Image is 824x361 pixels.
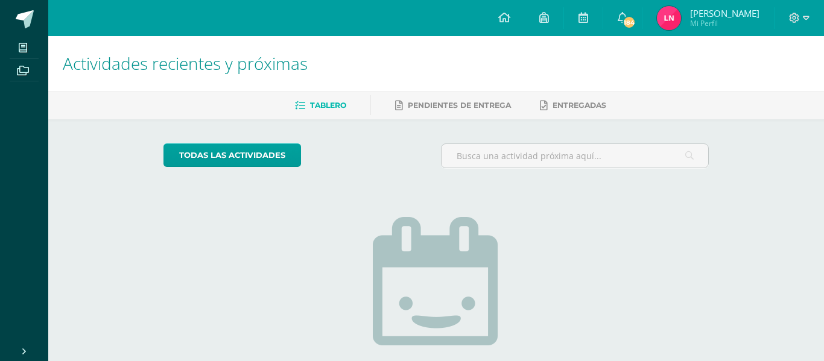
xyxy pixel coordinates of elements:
[310,101,346,110] span: Tablero
[395,96,511,115] a: Pendientes de entrega
[690,18,759,28] span: Mi Perfil
[623,16,636,29] span: 184
[63,52,308,75] span: Actividades recientes y próximas
[408,101,511,110] span: Pendientes de entrega
[163,143,301,167] a: todas las Actividades
[295,96,346,115] a: Tablero
[690,7,759,19] span: [PERSON_NAME]
[442,144,709,168] input: Busca una actividad próxima aquí...
[553,101,606,110] span: Entregadas
[657,6,681,30] img: 7d44da2ed59e2e07a3a77ce03da3f5e2.png
[540,96,606,115] a: Entregadas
